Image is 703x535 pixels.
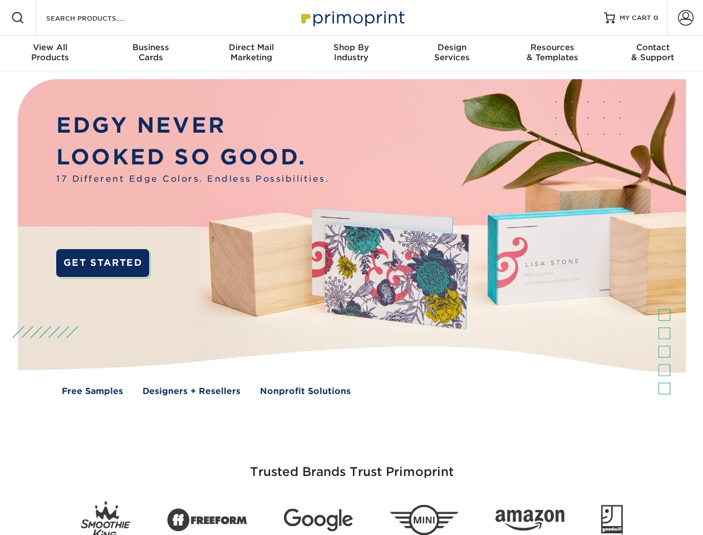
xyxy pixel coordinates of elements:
div: & Support [603,42,703,62]
p: LOOKED SO GOOD. [56,142,329,173]
span: 17 Different Edge Colors. Endless Possibilities. [56,173,329,186]
a: Nonprofit Solutions [260,385,351,398]
img: Amazon [495,510,564,531]
span: MY CART [620,13,651,23]
a: Free Samples [62,385,123,398]
div: & Templates [502,42,602,62]
a: GET STARTED [56,249,149,277]
a: Direct MailMarketing [201,36,301,71]
input: SEARCH PRODUCTS..... [45,11,154,25]
div: Marketing [201,42,301,62]
img: Google [284,509,353,532]
a: Designers + Resellers [142,385,240,398]
p: EDGY NEVER [56,110,329,142]
span: Design [402,42,502,52]
div: Industry [301,42,401,62]
img: Primoprint [296,6,407,30]
span: Contact [603,42,703,52]
span: Shop By [301,42,401,52]
img: Goodwill [601,505,623,535]
a: Shop ByIndustry [301,36,401,71]
span: Resources [502,42,602,52]
span: 0 [653,14,658,22]
a: Resources& Templates [502,36,602,71]
span: Direct Mail [201,42,301,52]
span: Business [100,42,200,52]
div: Services [402,42,502,62]
a: BusinessCards [100,36,200,71]
a: DesignServices [402,36,502,71]
a: Contact& Support [603,36,703,71]
div: Cards [100,42,200,62]
h3: Trusted Brands Trust Primoprint [26,438,677,493]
